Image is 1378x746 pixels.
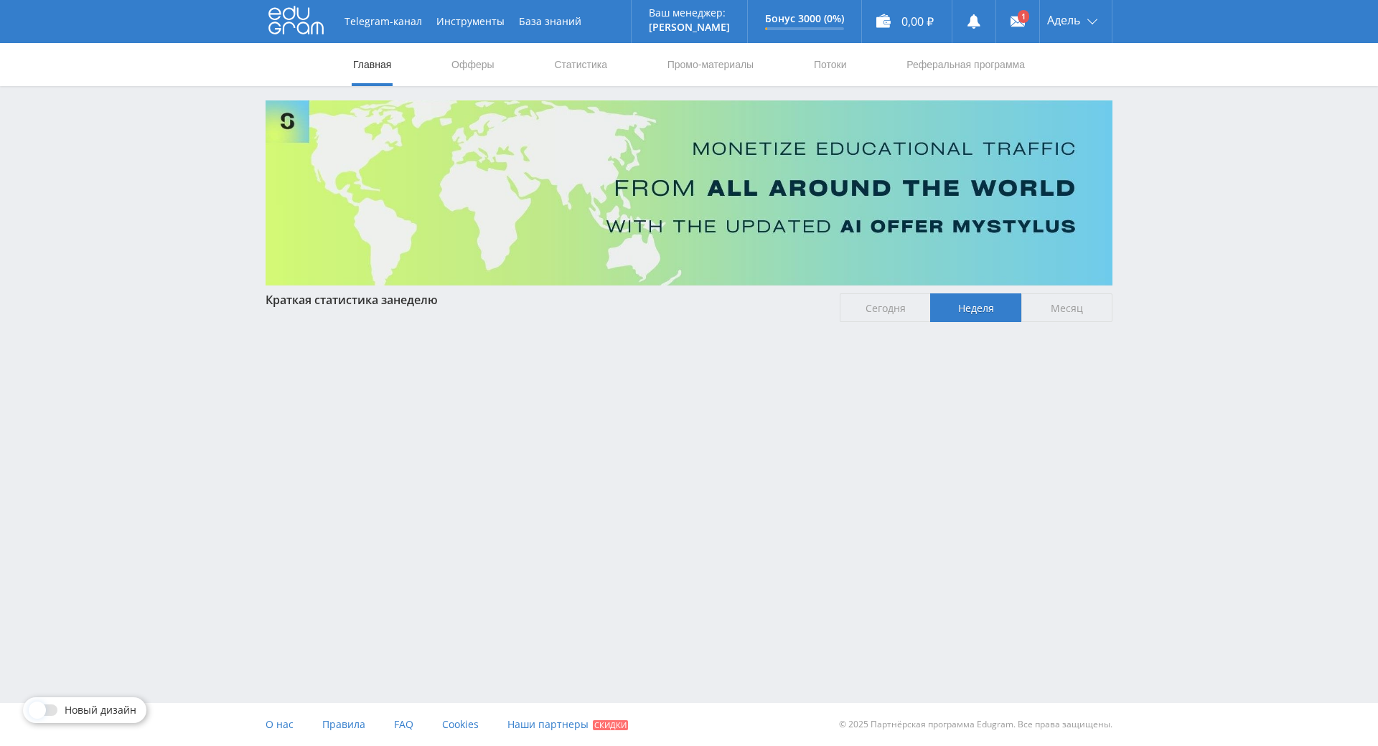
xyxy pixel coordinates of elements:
[266,100,1112,285] img: Banner
[649,22,730,33] p: [PERSON_NAME]
[266,293,825,306] div: Краткая статистика за
[442,717,479,731] span: Cookies
[812,43,848,86] a: Потоки
[905,43,1026,86] a: Реферальная программа
[394,717,413,731] span: FAQ
[394,703,413,746] a: FAQ
[593,720,628,730] span: Скидки
[1047,14,1080,26] span: Адель
[393,292,438,308] span: неделю
[322,703,365,746] a: Правила
[765,13,844,24] p: Бонус 3000 (0%)
[696,703,1112,746] div: © 2025 Партнёрская программа Edugram. Все права защищены.
[65,704,136,716] span: Новый дизайн
[649,7,730,19] p: Ваш менеджер:
[322,717,365,731] span: Правила
[352,43,393,86] a: Главная
[840,293,931,322] span: Сегодня
[442,703,479,746] a: Cookies
[266,703,294,746] a: О нас
[507,717,589,731] span: Наши партнеры
[553,43,609,86] a: Статистика
[507,703,628,746] a: Наши партнеры Скидки
[930,293,1021,322] span: Неделя
[266,717,294,731] span: О нас
[450,43,496,86] a: Офферы
[1021,293,1112,322] span: Месяц
[666,43,755,86] a: Промо-материалы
